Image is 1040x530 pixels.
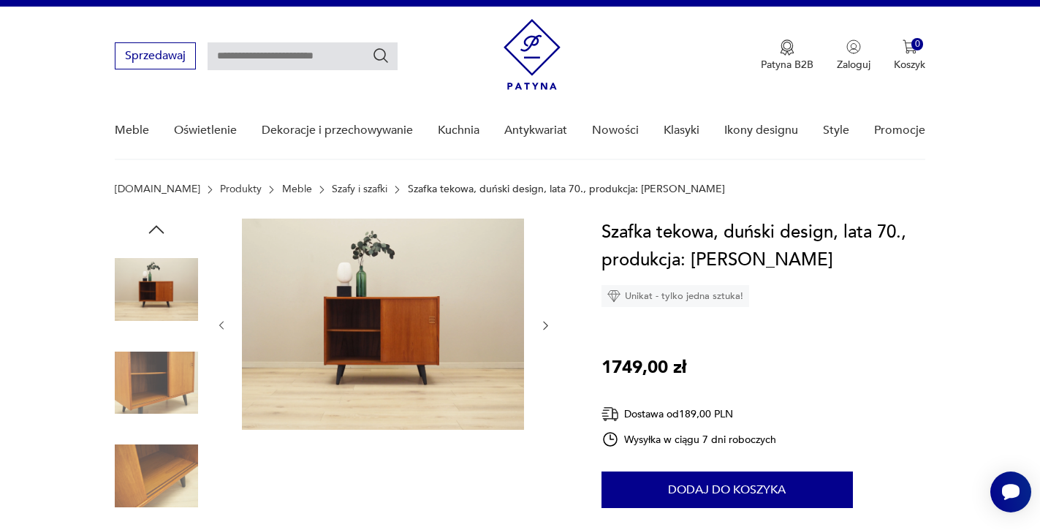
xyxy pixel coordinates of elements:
a: Nowości [592,102,639,159]
div: Dostawa od 189,00 PLN [601,405,777,423]
div: Wysyłka w ciągu 7 dni roboczych [601,431,777,448]
div: 0 [911,38,924,50]
img: Zdjęcie produktu Szafka tekowa, duński design, lata 70., produkcja: Dania [115,341,198,425]
img: Ikona medalu [780,39,794,56]
img: Zdjęcie produktu Szafka tekowa, duński design, lata 70., produkcja: Dania [115,248,198,331]
img: Zdjęcie produktu Szafka tekowa, duński design, lata 70., produkcja: Dania [115,434,198,518]
p: Szafka tekowa, duński design, lata 70., produkcja: [PERSON_NAME] [408,183,725,195]
button: Zaloguj [837,39,870,72]
button: 0Koszyk [894,39,925,72]
button: Sprzedawaj [115,42,196,69]
a: Ikona medaluPatyna B2B [761,39,813,72]
div: Unikat - tylko jedna sztuka! [601,285,749,307]
a: Dekoracje i przechowywanie [262,102,413,159]
img: Patyna - sklep z meblami i dekoracjami vintage [504,19,561,90]
p: Zaloguj [837,58,870,72]
img: Zdjęcie produktu Szafka tekowa, duński design, lata 70., produkcja: Dania [242,219,524,430]
button: Patyna B2B [761,39,813,72]
p: 1749,00 zł [601,354,686,382]
a: Produkty [220,183,262,195]
a: Style [823,102,849,159]
h1: Szafka tekowa, duński design, lata 70., produkcja: [PERSON_NAME] [601,219,926,274]
a: Kuchnia [438,102,479,159]
a: Meble [282,183,312,195]
a: Szafy i szafki [332,183,387,195]
button: Szukaj [372,47,390,64]
a: [DOMAIN_NAME] [115,183,200,195]
img: Ikona koszyka [903,39,917,54]
p: Patyna B2B [761,58,813,72]
img: Ikonka użytkownika [846,39,861,54]
button: Dodaj do koszyka [601,472,853,508]
img: Ikona dostawy [601,405,619,423]
a: Sprzedawaj [115,52,196,62]
a: Ikony designu [724,102,798,159]
img: Ikona diamentu [607,289,620,303]
a: Meble [115,102,149,159]
a: Klasyki [664,102,699,159]
a: Promocje [874,102,925,159]
a: Antykwariat [504,102,567,159]
iframe: Smartsupp widget button [990,472,1031,512]
a: Oświetlenie [174,102,237,159]
p: Koszyk [894,58,925,72]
